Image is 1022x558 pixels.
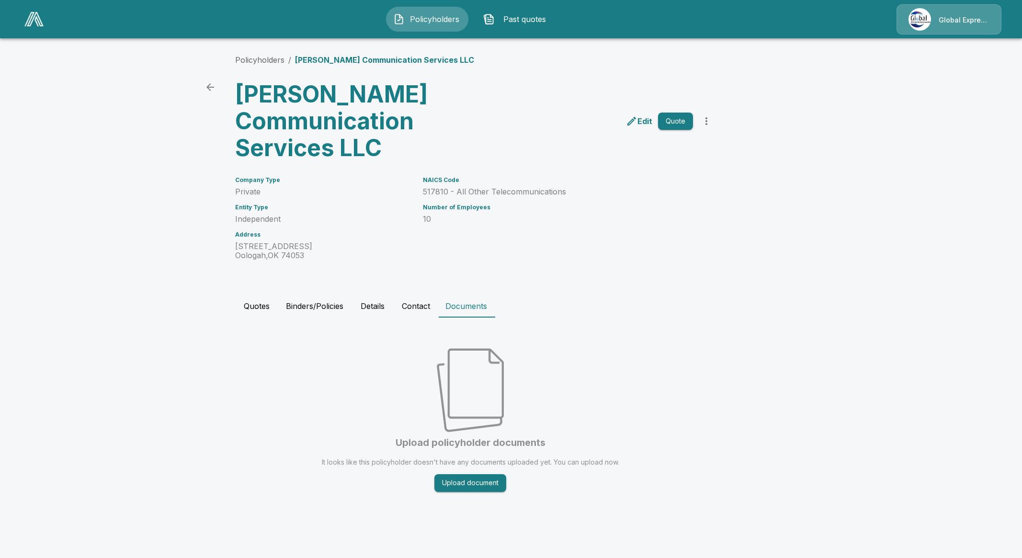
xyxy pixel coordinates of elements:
div: policyholder tabs [235,295,787,318]
button: Documents [438,295,495,318]
img: AA Logo [24,12,44,26]
img: Past quotes Icon [483,13,495,25]
h6: Company Type [235,177,411,183]
h6: NAICS Code [423,177,693,183]
a: Policyholders [235,55,284,65]
img: Agency Icon [908,8,931,31]
button: Policyholders IconPolicyholders [386,7,468,32]
a: Agency IconGlobal Express Underwriters [897,4,1001,34]
a: edit [624,114,654,129]
a: back [201,78,220,97]
button: Quote [658,113,693,130]
h3: [PERSON_NAME] Communication Services LLC [235,81,472,161]
button: Quotes [235,295,278,318]
button: Upload document [434,474,506,492]
h6: Number of Employees [423,204,693,211]
button: Contact [394,295,438,318]
p: Private [235,187,411,196]
h6: Address [235,231,411,238]
button: Past quotes IconPast quotes [476,7,558,32]
span: Past quotes [499,13,551,25]
h6: Entity Type [235,204,411,211]
button: Binders/Policies [278,295,351,318]
button: Details [351,295,394,318]
img: Policyholders Icon [393,13,405,25]
p: Independent [235,215,411,224]
p: [PERSON_NAME] Communication Services LLC [295,54,474,66]
li: / [288,54,291,66]
p: Edit [637,115,652,127]
h6: Upload policyholder documents [396,436,545,450]
img: Empty state [437,348,504,432]
button: more [697,112,716,131]
p: 10 [423,215,693,224]
span: Policyholders [409,13,461,25]
nav: breadcrumb [235,54,474,66]
p: 517810 - All Other Telecommunications [423,187,693,196]
p: [STREET_ADDRESS] Oologah , OK 74053 [235,242,411,260]
p: Global Express Underwriters [939,15,989,25]
p: It looks like this policyholder doesn't have any documents uploaded yet. You can upload now. [322,457,619,467]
